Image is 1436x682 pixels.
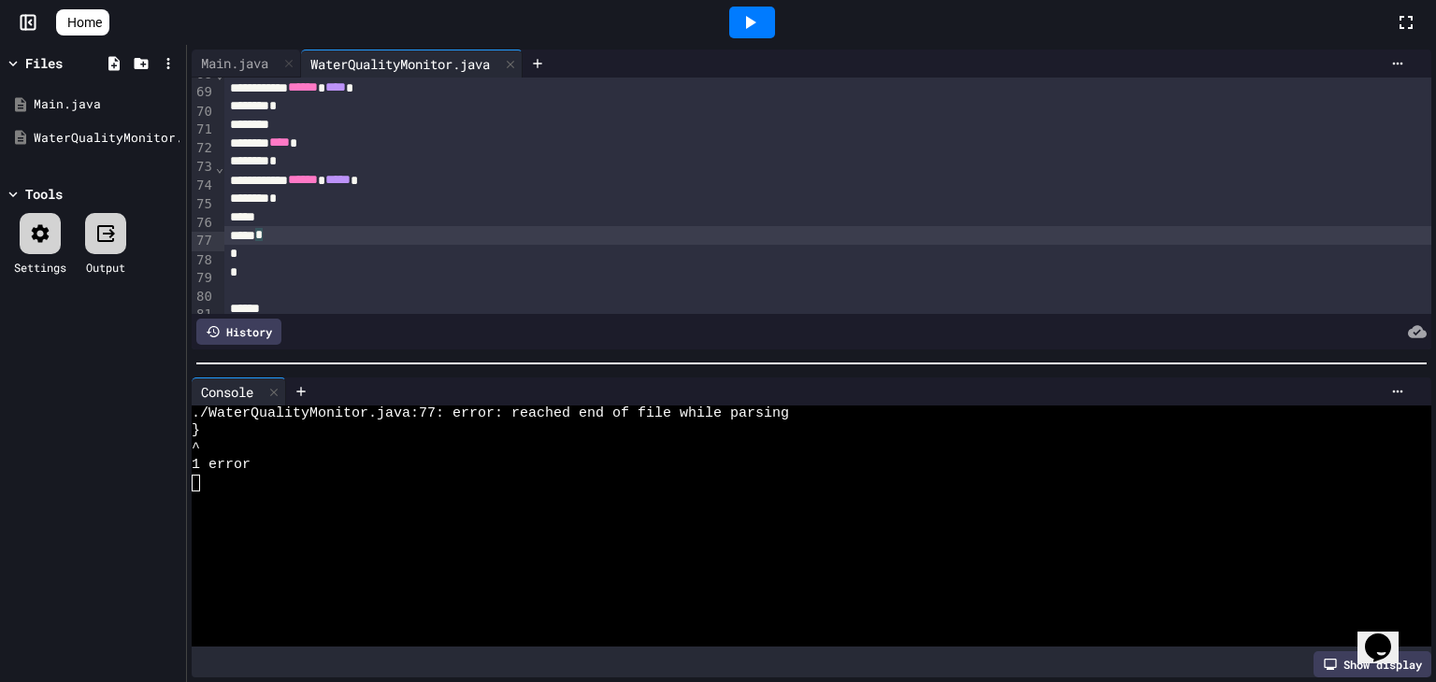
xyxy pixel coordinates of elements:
div: 73 [192,158,215,177]
a: Home [56,9,109,36]
div: Console [192,382,263,402]
div: 69 [192,83,215,102]
iframe: chat widget [1357,607,1417,663]
div: Settings [14,259,66,276]
div: Files [25,53,63,73]
div: 77 [192,232,215,250]
div: Main.java [192,53,278,73]
div: 70 [192,103,215,121]
div: 74 [192,177,215,195]
span: Home [67,13,102,32]
div: 78 [192,251,215,270]
div: History [196,319,281,345]
span: } [192,422,200,439]
span: 1 error [192,457,251,474]
div: WaterQualityMonitor.java [301,54,499,74]
div: WaterQualityMonitor.java [301,50,523,78]
div: 76 [192,214,215,233]
div: Console [192,377,286,405]
div: 81 [192,305,215,324]
div: 79 [192,269,215,288]
div: 80 [192,288,215,306]
div: Main.java [34,95,179,114]
div: WaterQualityMonitor.java [34,129,179,148]
div: 75 [192,195,215,214]
span: Fold line [215,160,224,175]
span: ^ [192,440,200,457]
div: Output [86,259,125,276]
div: 72 [192,139,215,158]
span: ./WaterQualityMonitor.java:77: error: reached end of file while parsing [192,405,789,422]
div: 71 [192,121,215,139]
div: Main.java [192,50,301,78]
div: Show display [1314,651,1431,677]
div: Tools [25,184,63,204]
